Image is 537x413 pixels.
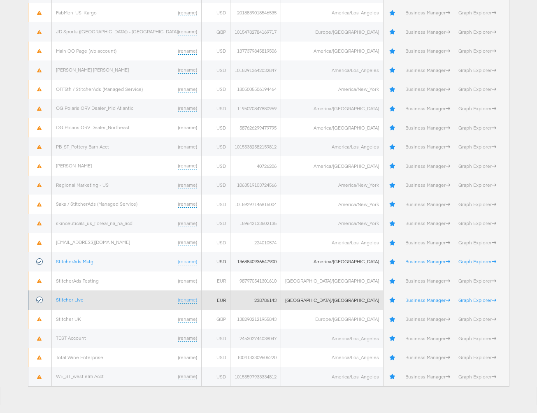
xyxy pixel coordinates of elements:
a: Business Manager [405,335,450,341]
a: (rename) [178,9,197,16]
a: Graph Explorer [458,48,496,54]
a: (rename) [178,144,197,151]
a: [EMAIL_ADDRESS][DOMAIN_NAME] [56,239,130,245]
td: America/New_York [281,195,383,214]
a: (rename) [178,201,197,208]
td: [GEOGRAPHIC_DATA]/[GEOGRAPHIC_DATA] [281,271,383,291]
a: Graph Explorer [458,125,496,131]
td: Europe/[GEOGRAPHIC_DATA] [281,22,383,42]
a: (rename) [178,316,197,323]
td: 245302744038047 [230,329,281,348]
a: [PERSON_NAME] [PERSON_NAME] [56,67,129,73]
a: Graph Explorer [458,239,496,246]
td: America/[GEOGRAPHIC_DATA] [281,118,383,137]
a: (rename) [178,297,197,304]
td: America/[GEOGRAPHIC_DATA] [281,99,383,118]
a: TEST Account [56,335,86,341]
td: 10155382582159812 [230,137,281,157]
a: (rename) [178,182,197,189]
a: Graph Explorer [458,67,496,73]
td: America/New_York [281,80,383,99]
a: Graph Explorer [458,354,496,360]
a: Business Manager [405,9,450,16]
a: Business Manager [405,67,450,73]
a: Business Manager [405,144,450,150]
a: Graph Explorer [458,278,496,284]
td: USD [201,195,230,214]
a: Graph Explorer [458,220,496,226]
td: GBP [201,310,230,329]
td: 1004133309605220 [230,348,281,367]
td: America/New_York [281,176,383,195]
a: (rename) [178,86,197,93]
a: OG Polaris ORV Dealer_Mid Atlantic [56,105,133,111]
td: 238786143 [230,290,281,310]
a: OG Polaris ORV Dealer_Northeast [56,124,130,130]
a: Regional Marketing - US [56,182,109,188]
a: WE_ST_west elm Acct [56,373,104,379]
a: Graph Explorer [458,374,496,380]
a: Graph Explorer [458,9,496,16]
a: Graph Explorer [458,144,496,150]
a: (rename) [178,162,197,169]
a: PB_ST_Pottery Barn Acct [56,144,109,150]
a: JD Sports ([GEOGRAPHIC_DATA]) - [GEOGRAPHIC_DATA] [56,28,178,35]
td: USD [201,348,230,367]
td: 587626299479795 [230,118,281,137]
td: 10155597933334812 [230,367,281,386]
td: America/Los_Angeles [281,137,383,157]
td: USD [201,42,230,61]
td: USD [201,3,230,23]
td: 10154782784169717 [230,22,281,42]
td: USD [201,118,230,137]
a: Graph Explorer [458,258,496,265]
td: America/Los_Angeles [281,367,383,386]
td: EUR [201,290,230,310]
td: USD [201,233,230,253]
td: USD [201,329,230,348]
td: America/New_York [281,214,383,233]
td: America/[GEOGRAPHIC_DATA] [281,156,383,176]
a: Stitcher UK [56,316,81,322]
a: (rename) [178,258,197,265]
a: Business Manager [405,297,450,303]
a: Graph Explorer [458,297,496,303]
a: Saks / StitcherAds (Managed Service) [56,201,137,207]
a: Business Manager [405,316,450,322]
a: Total Wine Enterprise [56,354,103,360]
td: America/Los_Angeles [281,329,383,348]
td: GBP [201,22,230,42]
a: (rename) [178,105,197,112]
td: 2018839018546535 [230,3,281,23]
td: America/Los_Angeles [281,233,383,253]
a: (rename) [178,239,197,246]
a: Business Manager [405,163,450,169]
a: Business Manager [405,201,450,207]
a: Graph Explorer [458,182,496,188]
a: (rename) [178,28,197,35]
a: Graph Explorer [458,105,496,111]
a: (rename) [178,67,197,74]
a: Business Manager [405,29,450,35]
td: USD [201,252,230,271]
td: 224010574 [230,233,281,253]
a: Graph Explorer [458,201,496,207]
a: Business Manager [405,258,450,265]
td: 10152913642032847 [230,60,281,80]
td: [GEOGRAPHIC_DATA]/[GEOGRAPHIC_DATA] [281,290,383,310]
td: USD [201,176,230,195]
td: 1368840936547900 [230,252,281,271]
a: FabMen_US_Kargo [56,9,97,16]
a: Business Manager [405,354,450,360]
td: USD [201,367,230,386]
td: 1195070847880959 [230,99,281,118]
td: America/Los_Angeles [281,60,383,80]
a: (rename) [178,220,197,227]
td: America/[GEOGRAPHIC_DATA] [281,42,383,61]
td: 987970541301610 [230,271,281,291]
a: Business Manager [405,125,450,131]
a: (rename) [178,278,197,285]
a: StitcherAds Testing [56,278,99,284]
a: Business Manager [405,182,450,188]
td: America/Los_Angeles [281,3,383,23]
